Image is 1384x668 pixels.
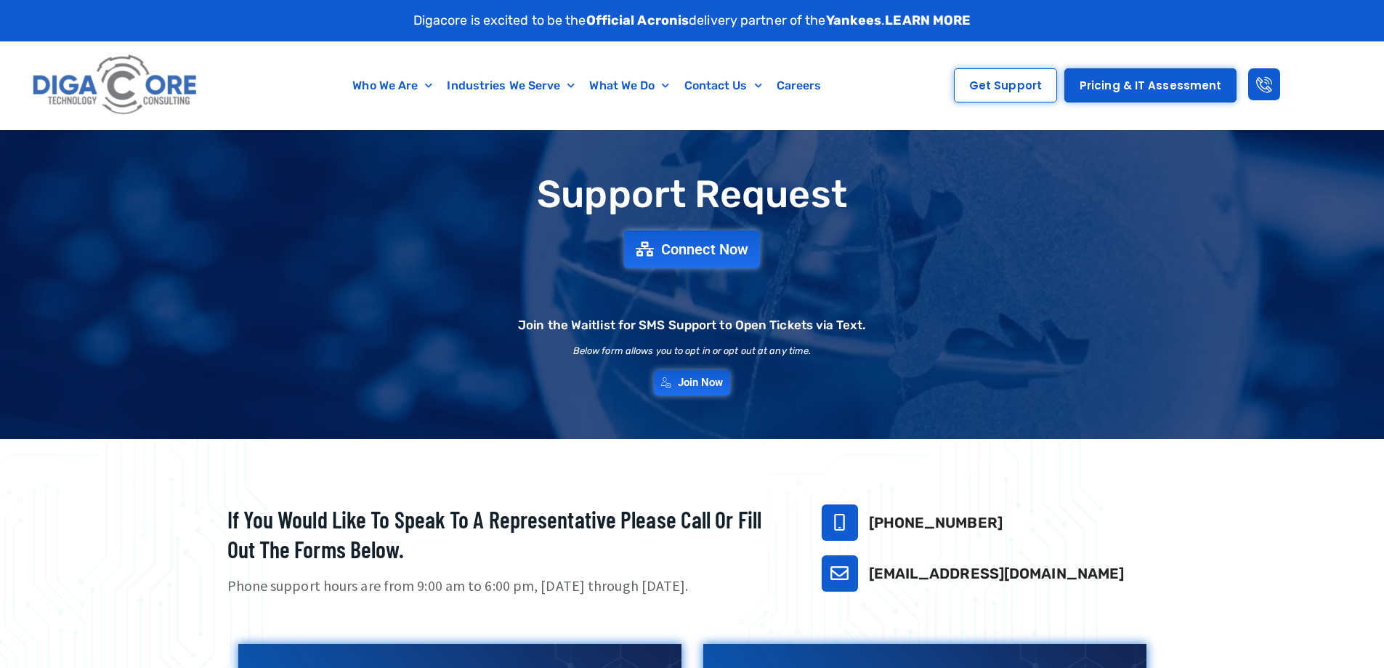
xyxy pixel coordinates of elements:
[1080,80,1221,91] span: Pricing & IT Assessment
[769,69,829,102] a: Careers
[869,565,1125,582] a: [EMAIL_ADDRESS][DOMAIN_NAME]
[227,576,785,597] p: Phone support hours are from 9:00 am to 6:00 pm, [DATE] through [DATE].
[954,68,1057,102] a: Get Support
[624,230,760,268] a: Connect Now
[677,69,769,102] a: Contact Us
[678,377,724,388] span: Join Now
[661,242,748,257] span: Connect Now
[885,12,971,28] a: LEARN MORE
[1064,68,1237,102] a: Pricing & IT Assessment
[191,174,1194,215] h1: Support Request
[582,69,676,102] a: What We Do
[440,69,582,102] a: Industries We Serve
[573,346,812,355] h2: Below form allows you to opt in or opt out at any time.
[272,69,902,102] nav: Menu
[822,504,858,541] a: 732-646-5725
[869,514,1003,531] a: [PHONE_NUMBER]
[822,555,858,592] a: support@digacore.com
[345,69,440,102] a: Who We Are
[413,11,971,31] p: Digacore is excited to be the delivery partner of the .
[654,370,731,395] a: Join Now
[969,80,1042,91] span: Get Support
[28,49,203,122] img: Digacore logo 1
[586,12,689,28] strong: Official Acronis
[227,504,785,565] h2: If you would like to speak to a representative please call or fill out the forms below.
[826,12,882,28] strong: Yankees
[518,319,866,331] h2: Join the Waitlist for SMS Support to Open Tickets via Text.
